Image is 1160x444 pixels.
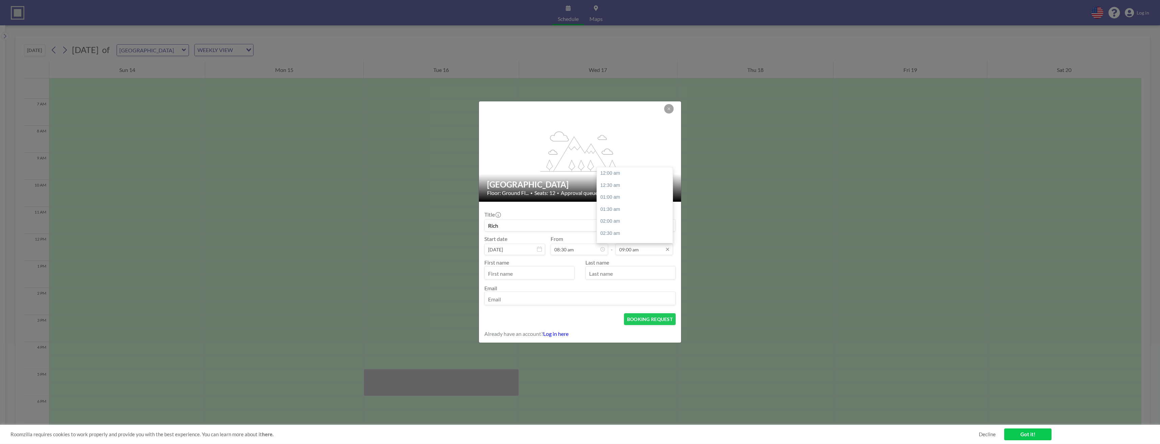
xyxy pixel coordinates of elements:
span: Approval queue [561,190,598,196]
span: Already have an account? [484,330,543,337]
a: Log in here [543,330,569,337]
span: • [557,191,559,195]
div: 03:00 am [597,240,676,252]
span: Floor: Ground Fl... [487,190,529,196]
a: Got it! [1004,428,1052,440]
input: Last name [586,268,675,279]
div: 01:30 am [597,203,676,216]
input: Guest reservation [485,220,675,231]
label: Email [484,285,497,291]
label: Last name [585,259,609,266]
label: Title [484,211,500,218]
h2: [GEOGRAPHIC_DATA] [487,179,674,190]
div: 02:00 am [597,215,676,227]
a: Decline [979,431,996,438]
div: 01:00 am [597,191,676,203]
button: BOOKING REQUEST [624,313,676,325]
div: 12:00 am [597,167,676,179]
span: Roomzilla requires cookies to work properly and provide you with the best experience. You can lea... [10,431,979,438]
span: Seats: 12 [534,190,555,196]
input: First name [485,268,574,279]
label: First name [484,259,509,266]
g: flex-grow: 1.2; [540,131,620,171]
input: Email [485,293,675,305]
span: - [611,238,613,253]
label: From [551,236,563,242]
div: 12:30 am [597,179,676,192]
div: 02:30 am [597,227,676,240]
a: here. [262,431,273,437]
span: • [530,191,533,196]
label: Start date [484,236,507,242]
